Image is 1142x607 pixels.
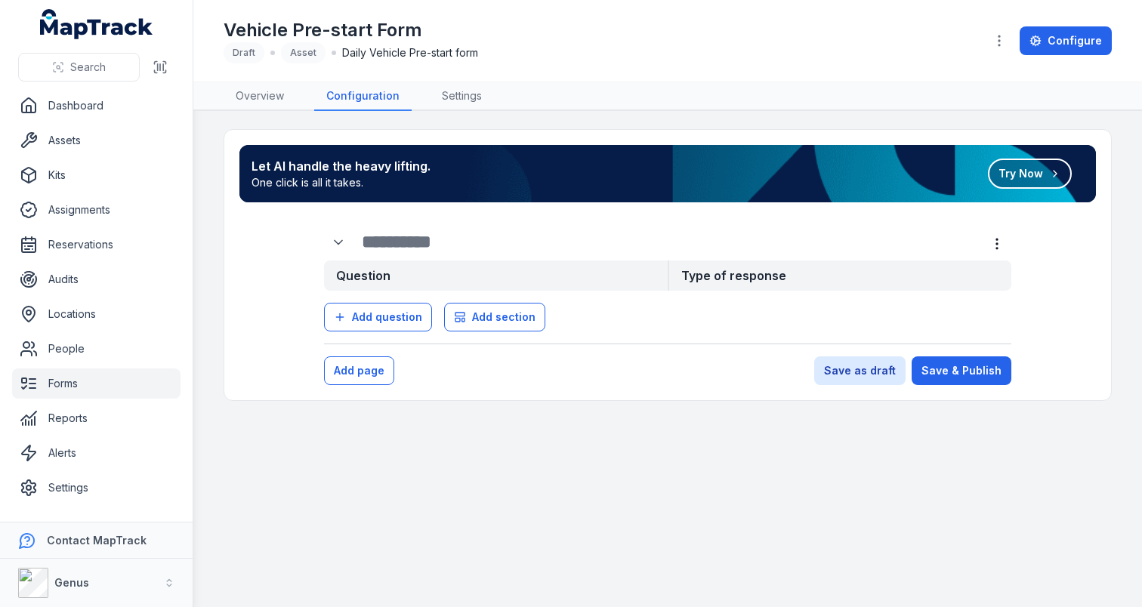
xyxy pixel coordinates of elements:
button: Add page [324,356,394,385]
button: Try Now [988,159,1072,189]
span: Add question [352,310,422,325]
a: Kits [12,160,181,190]
a: Alerts [12,438,181,468]
button: more-detail [983,230,1011,258]
a: MapTrack [40,9,153,39]
a: Forms [12,368,181,399]
a: Settings [12,473,181,503]
h1: Vehicle Pre-start Form [224,18,478,42]
a: Assignments [12,195,181,225]
a: Audits [12,264,181,294]
a: Reports [12,403,181,433]
a: People [12,334,181,364]
strong: Question [324,260,668,291]
a: Configuration [314,82,412,111]
a: Reservations [12,230,181,260]
button: Search [18,53,140,82]
strong: Genus [54,576,89,589]
a: Assets [12,125,181,156]
a: Overview [224,82,296,111]
span: Search [70,60,106,75]
a: Configure [1020,26,1112,55]
a: Settings [430,82,494,111]
button: Save as draft [814,356,906,385]
button: Expand [324,228,353,257]
div: Asset [281,42,326,63]
strong: Let AI handle the heavy lifting. [252,157,431,175]
strong: Type of response [668,260,1011,291]
button: Save & Publish [912,356,1011,385]
strong: Contact MapTrack [47,534,147,547]
a: Locations [12,299,181,329]
a: Dashboard [12,91,181,121]
div: :rm:-form-item-label [324,228,356,257]
span: One click is all it takes. [252,175,431,190]
div: Draft [224,42,264,63]
span: Add section [472,310,536,325]
button: Add section [444,303,545,331]
span: Daily Vehicle Pre-start form [342,45,478,60]
button: Add question [324,303,432,331]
